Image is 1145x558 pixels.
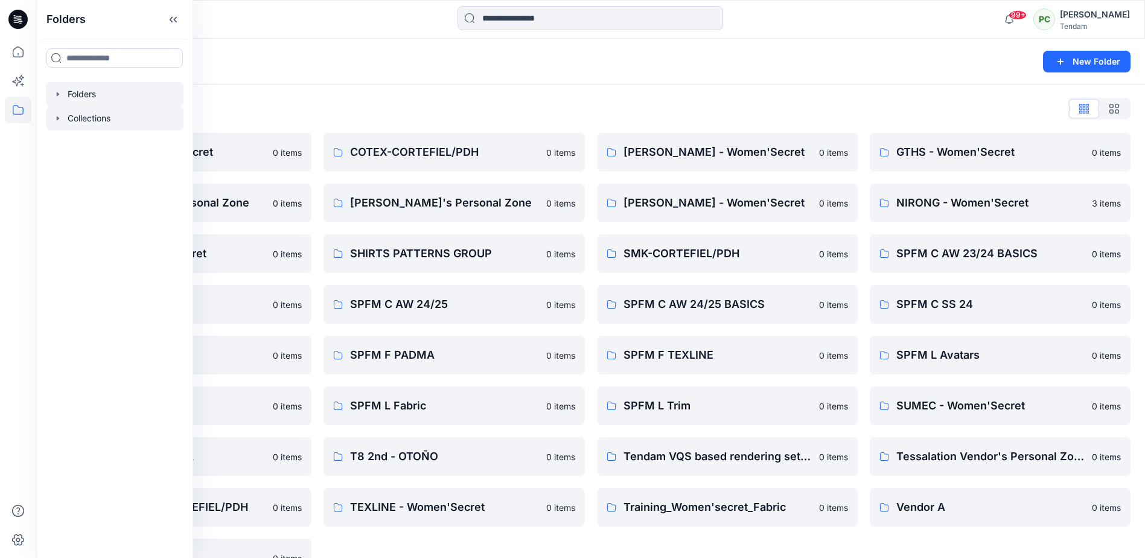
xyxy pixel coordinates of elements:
[870,133,1131,172] a: GTHS - Women'Secret0 items
[273,349,302,362] p: 0 items
[597,133,858,172] a: [PERSON_NAME] - Women'Secret0 items
[819,451,848,463] p: 0 items
[1060,22,1130,31] div: Tendam
[350,296,538,313] p: SPFM C AW 24/25
[896,194,1085,211] p: NIRONG - Women'Secret
[624,448,812,465] p: Tendam VQS based rendering settings
[624,194,812,211] p: [PERSON_NAME] - Women'Secret
[350,347,538,364] p: SPFM F PADMA
[1092,298,1121,311] p: 0 items
[597,488,858,527] a: Training_Women'secret_Fabric0 items
[819,197,848,210] p: 0 items
[819,400,848,412] p: 0 items
[350,194,538,211] p: [PERSON_NAME]'s Personal Zone
[324,488,584,527] a: TEXLINE - Women'Secret0 items
[819,146,848,159] p: 0 items
[597,285,858,324] a: SPFM C AW 24/25 BASICS0 items
[273,146,302,159] p: 0 items
[324,133,584,172] a: COTEX-CORTEFIEL/PDH0 items
[1092,451,1121,463] p: 0 items
[350,499,538,516] p: TEXLINE - Women'Secret
[870,184,1131,222] a: NIRONG - Women'Secret3 items
[273,197,302,210] p: 0 items
[896,144,1085,161] p: GTHS - Women'Secret
[624,397,812,414] p: SPFM L Trim
[597,184,858,222] a: [PERSON_NAME] - Women'Secret0 items
[896,347,1085,364] p: SPFM L Avatars
[819,298,848,311] p: 0 items
[1033,8,1055,30] div: PC
[624,245,812,262] p: SMK-CORTEFIEL/PDH
[1092,501,1121,514] p: 0 items
[273,400,302,412] p: 0 items
[597,234,858,273] a: SMK-CORTEFIEL/PDH0 items
[624,296,812,313] p: SPFM C AW 24/25 BASICS
[1092,146,1121,159] p: 0 items
[1009,10,1027,20] span: 99+
[546,400,575,412] p: 0 items
[597,336,858,374] a: SPFM F TEXLINE0 items
[324,285,584,324] a: SPFM C AW 24/250 items
[324,336,584,374] a: SPFM F PADMA0 items
[870,285,1131,324] a: SPFM C SS 240 items
[546,349,575,362] p: 0 items
[819,501,848,514] p: 0 items
[1092,349,1121,362] p: 0 items
[896,296,1085,313] p: SPFM C SS 24
[624,144,812,161] p: [PERSON_NAME] - Women'Secret
[870,386,1131,425] a: SUMEC - Women'Secret0 items
[896,499,1085,516] p: Vendor A
[273,451,302,463] p: 0 items
[896,245,1085,262] p: SPFM C AW 23/24 BASICS
[273,298,302,311] p: 0 items
[1060,7,1130,22] div: [PERSON_NAME]
[350,448,538,465] p: T8 2nd - OTOÑO
[273,501,302,514] p: 0 items
[324,386,584,425] a: SPFM L Fabric0 items
[546,451,575,463] p: 0 items
[546,146,575,159] p: 0 items
[273,248,302,260] p: 0 items
[1092,197,1121,210] p: 3 items
[546,197,575,210] p: 0 items
[819,248,848,260] p: 0 items
[324,234,584,273] a: SHIRTS PATTERNS GROUP0 items
[870,336,1131,374] a: SPFM L Avatars0 items
[350,397,538,414] p: SPFM L Fabric
[546,298,575,311] p: 0 items
[870,234,1131,273] a: SPFM C AW 23/24 BASICS0 items
[324,437,584,476] a: T8 2nd - OTOÑO0 items
[546,248,575,260] p: 0 items
[624,499,812,516] p: Training_Women'secret_Fabric
[546,501,575,514] p: 0 items
[324,184,584,222] a: [PERSON_NAME]'s Personal Zone0 items
[597,386,858,425] a: SPFM L Trim0 items
[350,144,538,161] p: COTEX-CORTEFIEL/PDH
[870,488,1131,527] a: Vendor A0 items
[870,437,1131,476] a: Tessalation Vendor's Personal Zone0 items
[1092,248,1121,260] p: 0 items
[819,349,848,362] p: 0 items
[896,397,1085,414] p: SUMEC - Women'Secret
[1043,51,1131,72] button: New Folder
[597,437,858,476] a: Tendam VQS based rendering settings0 items
[350,245,538,262] p: SHIRTS PATTERNS GROUP
[896,448,1085,465] p: Tessalation Vendor's Personal Zone
[624,347,812,364] p: SPFM F TEXLINE
[1092,400,1121,412] p: 0 items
